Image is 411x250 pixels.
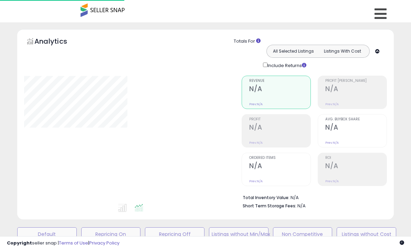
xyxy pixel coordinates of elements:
span: Revenue [249,79,310,83]
button: Repricing On [81,227,141,241]
button: Non Competitive [273,227,333,241]
li: N/A [243,193,382,201]
h2: N/A [325,85,387,94]
button: Default [17,227,77,241]
button: Repricing Off [145,227,204,241]
span: ROI [325,156,387,160]
b: Short Term Storage Fees: [243,203,296,209]
span: Avg. Buybox Share [325,118,387,121]
span: Profit [PERSON_NAME] [325,79,387,83]
small: Prev: N/A [249,141,263,145]
div: Totals For [234,38,389,45]
small: Prev: N/A [325,179,339,183]
h2: N/A [249,85,310,94]
small: Prev: N/A [249,179,263,183]
div: seller snap | | [7,240,119,247]
span: Ordered Items [249,156,310,160]
a: Terms of Use [59,240,88,246]
b: Total Inventory Value: [243,195,289,200]
span: Profit [249,118,310,121]
button: Listings without Cost [337,227,396,241]
a: Privacy Policy [89,240,119,246]
button: All Selected Listings [268,47,318,56]
div: Include Returns [258,61,315,69]
h2: N/A [249,123,310,133]
button: Listings With Cost [318,47,367,56]
h2: N/A [325,162,387,171]
strong: Copyright [7,240,32,246]
h5: Analytics [34,36,81,48]
button: Listings without Min/Max [209,227,268,241]
span: N/A [297,203,306,209]
small: Prev: N/A [325,141,339,145]
small: Prev: N/A [325,102,339,106]
h2: N/A [249,162,310,171]
small: Prev: N/A [249,102,263,106]
h2: N/A [325,123,387,133]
